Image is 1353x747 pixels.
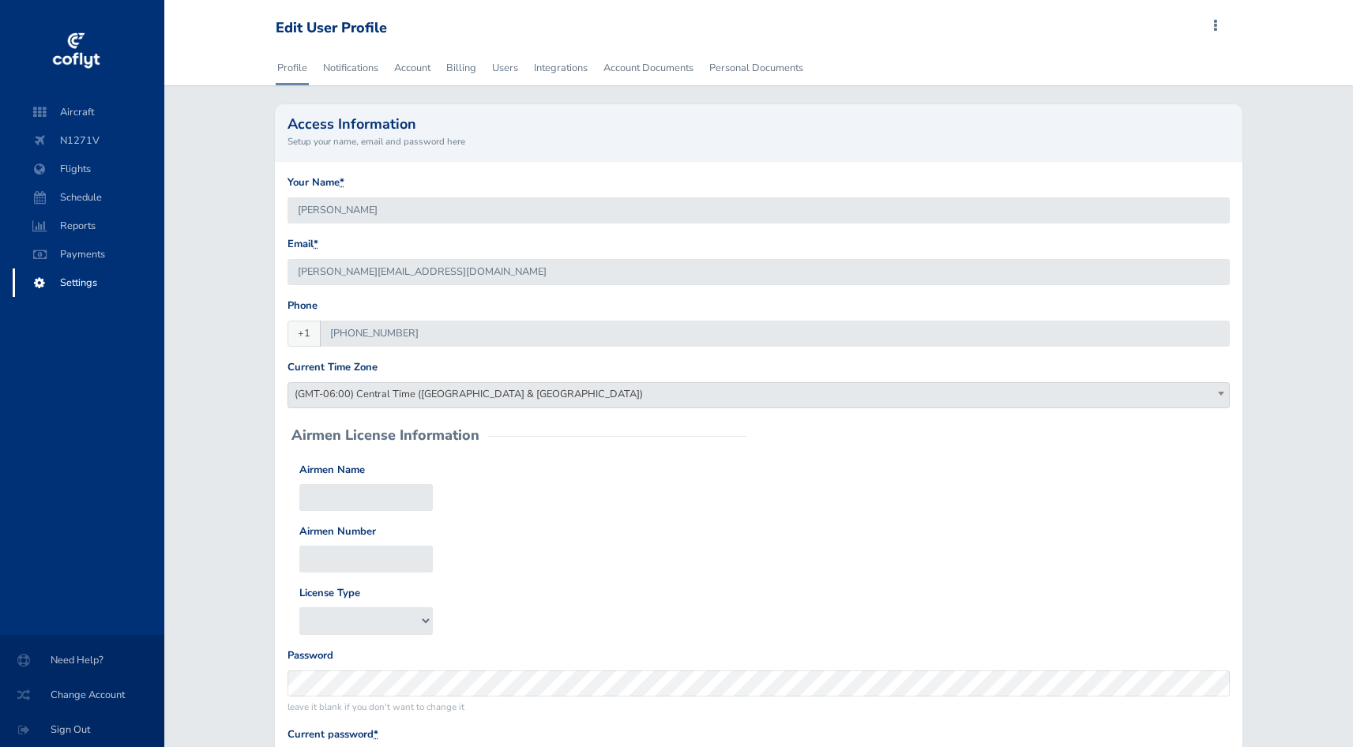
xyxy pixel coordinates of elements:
small: leave it blank if you don't want to change it [288,700,1229,714]
img: coflyt logo [50,28,102,75]
span: Reports [28,212,148,240]
span: Sign Out [19,715,145,744]
h2: Access Information [288,117,1229,131]
span: Flights [28,155,148,183]
a: Integrations [532,51,589,85]
span: +1 [288,321,321,347]
span: Payments [28,240,148,268]
label: Current Time Zone [288,359,378,376]
label: Password [288,648,333,664]
span: Settings [28,268,148,297]
abbr: required [374,727,378,741]
label: Current password [288,726,378,743]
span: (GMT-06:00) Central Time (US & Canada) [288,383,1228,405]
label: Airmen Number [299,524,376,540]
a: Users [490,51,520,85]
label: Phone [288,298,318,314]
span: N1271V [28,126,148,155]
span: Schedule [28,183,148,212]
span: Aircraft [28,98,148,126]
span: Change Account [19,681,145,709]
span: (GMT-06:00) Central Time (US & Canada) [288,382,1229,408]
label: Airmen Name [299,462,365,479]
a: Notifications [321,51,380,85]
a: Account Documents [602,51,695,85]
label: Your Name [288,175,344,191]
h2: Airmen License Information [291,428,479,442]
a: Account [393,51,432,85]
a: Profile [276,51,309,85]
abbr: required [314,237,318,251]
a: Billing [445,51,478,85]
div: Edit User Profile [276,20,387,37]
abbr: required [340,175,344,190]
a: Personal Documents [708,51,805,85]
span: Need Help? [19,646,145,674]
small: Setup your name, email and password here [288,134,1229,148]
label: Email [288,236,318,253]
label: License Type [299,585,360,602]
